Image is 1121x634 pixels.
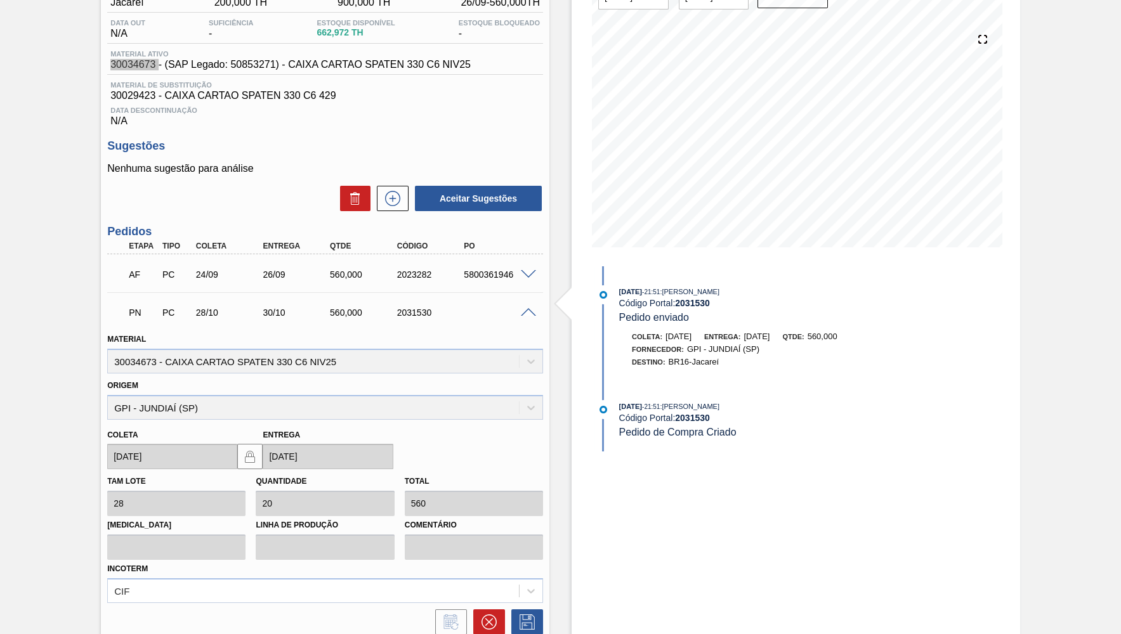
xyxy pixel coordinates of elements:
div: 30/10/2025 [259,307,334,318]
span: Qtde: [782,333,804,340]
div: 560,000 [327,269,402,280]
span: Pedido de Compra Criado [619,427,737,437]
span: 30034673 - (SAP Legado: 50853271) - CAIXA CARTAO SPATEN 330 C6 NIV25 [110,59,471,70]
div: Etapa [126,242,160,250]
div: Pedido em Negociação [126,299,160,327]
h3: Sugestões [107,139,543,153]
div: Código Portal: [619,413,921,423]
span: Destino: [632,358,665,366]
div: Excluir Sugestões [334,186,370,211]
label: Total [405,477,429,486]
button: Aceitar Sugestões [415,186,542,211]
span: 30029423 - CAIXA CARTAO SPATEN 330 C6 429 [110,90,540,101]
div: CIF [114,585,129,596]
p: PN [129,307,157,318]
span: - 21:51 [642,403,660,410]
button: locked [237,444,263,469]
strong: 2031530 [675,298,710,308]
span: Estoque Bloqueado [459,19,540,27]
div: 26/09/2025 [259,269,334,280]
p: Nenhuma sugestão para análise [107,163,543,174]
div: Coleta [193,242,268,250]
label: [MEDICAL_DATA] [107,516,246,534]
div: 560,000 [327,307,402,318]
img: atual [600,406,607,413]
div: 28/10/2025 [193,307,268,318]
input: dd/mm/yyyy [107,444,237,469]
div: 24/09/2025 [193,269,268,280]
div: Tipo [159,242,193,250]
span: Coleta: [632,333,662,340]
span: Pedido enviado [619,312,689,323]
span: Data out [110,19,145,27]
div: N/A [107,101,543,127]
span: Suficiência [209,19,253,27]
span: Entrega: [704,333,740,340]
span: 560,000 [808,332,837,341]
label: Linha de Produção [256,516,394,534]
label: Comentário [405,516,543,534]
div: Pedido de Compra [159,269,193,280]
span: BR16-Jacareí [669,357,719,366]
div: PO [461,242,535,250]
span: Data Descontinuação [110,107,540,114]
span: [DATE] [744,332,770,341]
label: Incoterm [107,564,148,573]
span: Estoque Disponível [317,19,395,27]
label: Material [107,335,146,344]
span: [DATE] [665,332,692,341]
div: - [206,19,256,39]
span: Fornecedor: [632,346,684,353]
img: locked [242,449,258,464]
h3: Pedidos [107,225,543,238]
label: Quantidade [256,477,306,486]
div: Código [394,242,469,250]
span: : [PERSON_NAME] [660,288,719,295]
span: [DATE] [619,288,642,295]
div: 5800361946 [461,269,535,280]
div: Aceitar Sugestões [409,184,543,212]
span: Material ativo [110,50,471,58]
p: AF [129,269,157,280]
label: Origem [107,381,138,390]
div: 2023282 [394,269,469,280]
div: Código Portal: [619,298,921,308]
span: [DATE] [619,403,642,410]
div: - [456,19,543,39]
label: Tam lote [107,477,145,486]
div: 2031530 [394,307,469,318]
div: Qtde [327,242,402,250]
span: GPI - JUNDIAÍ (SP) [687,344,759,354]
img: atual [600,291,607,299]
span: Material de Substituição [110,81,540,89]
span: 662,972 TH [317,28,395,37]
div: Pedido de Compra [159,307,193,318]
div: Aguardando Faturamento [126,261,160,288]
label: Coleta [107,430,138,439]
div: Entrega [259,242,334,250]
div: Nova sugestão [370,186,409,211]
label: Entrega [263,430,300,439]
strong: 2031530 [675,413,710,423]
input: dd/mm/yyyy [263,444,393,469]
span: - 21:51 [642,288,660,295]
span: : [PERSON_NAME] [660,403,719,410]
div: N/A [107,19,148,39]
